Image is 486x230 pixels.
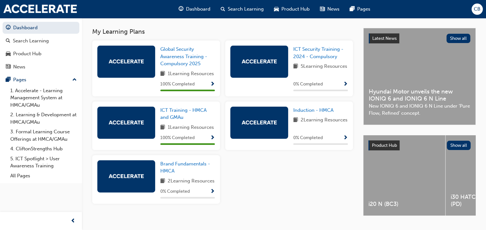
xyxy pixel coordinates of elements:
span: Induction - HMCA [293,107,333,113]
span: prev-icon [71,217,75,225]
span: ICT Training - HMCA and GMAu [160,107,207,120]
a: 4. CliftonStrengths Hub [8,144,79,154]
span: 5 Learning Resources [301,63,347,71]
span: 1 Learning Resources [168,70,214,78]
button: Show Progress [210,80,215,88]
a: guage-iconDashboard [173,3,216,16]
a: Product HubShow all [368,140,471,151]
a: 2. Learning & Development at HMCA/GMAu [8,110,79,127]
span: up-icon [72,76,77,84]
a: pages-iconPages [345,3,376,16]
span: guage-icon [179,5,183,13]
span: Show Progress [343,135,348,141]
button: Show all [447,141,471,150]
span: guage-icon [6,25,11,31]
button: Show Progress [210,188,215,196]
span: pages-icon [350,5,355,13]
span: Show Progress [210,189,215,195]
span: book-icon [160,70,165,78]
span: car-icon [6,51,11,57]
span: news-icon [6,64,11,70]
a: Latest NewsShow allHyundai Motor unveils the new IONIQ 6 and IONIQ 6 N LineNew IONIQ 6 and IONIQ ... [363,28,476,125]
span: 2 Learning Resources [168,177,215,185]
a: car-iconProduct Hub [269,3,315,16]
a: All Pages [8,171,79,181]
a: Global Security Awareness Training - Compulsory 2025 [160,46,215,67]
span: Hyundai Motor unveils the new IONIQ 6 and IONIQ 6 N Line [369,88,470,102]
button: CB [472,4,483,15]
span: 0 % Completed [293,134,323,142]
span: CB [474,5,481,13]
span: Show Progress [343,82,348,87]
span: 100 % Completed [160,81,195,88]
a: i20 N (BC3) [363,135,445,216]
button: Show Progress [210,134,215,142]
button: Show Progress [343,80,348,88]
span: Latest News [372,36,397,41]
span: New IONIQ 6 and IONIQ 6 N Line under ‘Pure Flow, Refined’ concept. [369,102,470,117]
span: 0 % Completed [293,81,323,88]
span: 1 Learning Resources [168,124,214,132]
img: accelerate-hmca [242,120,277,125]
div: Search Learning [13,37,49,45]
span: i20 N (BC3) [368,200,440,208]
span: 2 Learning Resources [301,116,348,124]
div: News [13,63,25,71]
span: Show Progress [210,135,215,141]
span: book-icon [160,124,165,132]
button: Show all [446,34,471,43]
img: accelerate-hmca [109,120,144,125]
a: 5. ICT Spotlight > User Awareness Training [8,154,79,171]
div: Pages [13,76,26,84]
span: pages-icon [6,77,11,83]
a: search-iconSearch Learning [216,3,269,16]
img: accelerate-hmca [109,174,144,178]
span: News [327,5,340,13]
a: Brand Fundamentals - HMCA [160,160,215,175]
a: Search Learning [3,35,79,47]
span: car-icon [274,5,279,13]
h3: My Learning Plans [92,28,353,35]
span: book-icon [160,177,165,185]
a: Latest NewsShow all [369,33,470,44]
span: Dashboard [186,5,210,13]
img: accelerate-hmca [3,4,77,13]
span: Show Progress [210,82,215,87]
span: search-icon [6,38,10,44]
span: ICT Security Training - 2024 - Compulsory [293,46,343,59]
a: news-iconNews [315,3,345,16]
button: DashboardSearch LearningProduct HubNews [3,21,79,74]
button: Show Progress [343,134,348,142]
span: Product Hub [281,5,310,13]
span: news-icon [320,5,325,13]
a: 3. Formal Learning Course Offerings at HMCA/GMAu [8,127,79,144]
span: search-icon [221,5,225,13]
a: 1. Accelerate - Learning Management System at HMCA/GMAu [8,86,79,110]
div: Product Hub [13,50,41,58]
a: Dashboard [3,22,79,34]
span: Product Hub [372,143,397,148]
span: 100 % Completed [160,134,195,142]
a: ICT Training - HMCA and GMAu [160,107,215,121]
span: book-icon [293,63,298,71]
button: Pages [3,74,79,86]
span: book-icon [293,116,298,124]
img: accelerate-hmca [242,59,277,64]
span: Brand Fundamentals - HMCA [160,161,210,174]
span: Global Security Awareness Training - Compulsory 2025 [160,46,207,66]
a: News [3,61,79,73]
span: Pages [357,5,370,13]
span: Search Learning [228,5,264,13]
span: 0 % Completed [160,188,190,195]
a: Product Hub [3,48,79,60]
a: ICT Security Training - 2024 - Compulsory [293,46,348,60]
img: accelerate-hmca [109,59,144,64]
a: Induction - HMCA [293,107,336,114]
